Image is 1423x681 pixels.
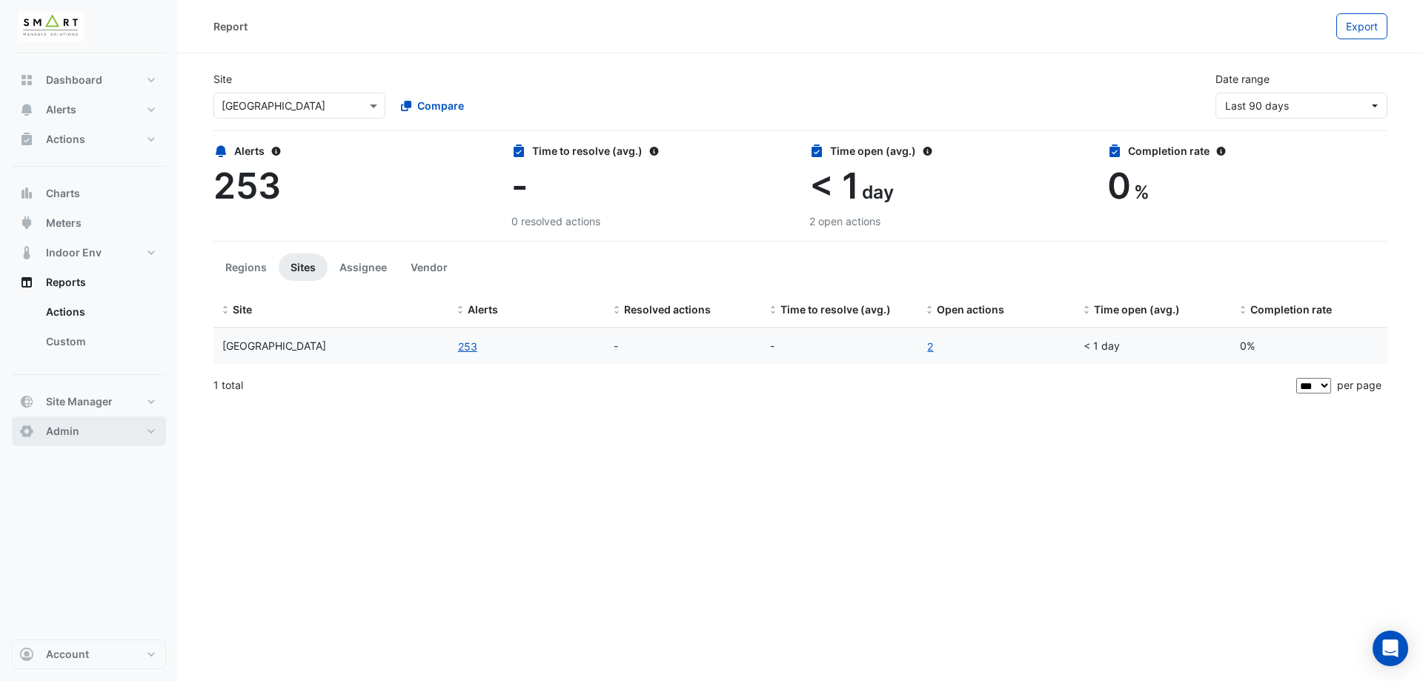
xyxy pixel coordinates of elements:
a: 2 [926,338,934,355]
button: Assignee [328,253,399,281]
span: Completion rate [1250,303,1332,316]
span: 0 [1107,164,1131,207]
button: Account [12,640,166,669]
div: - [770,338,909,355]
app-icon: Alerts [19,102,34,117]
span: Charts [46,186,80,201]
a: Actions [34,297,166,327]
app-icon: Dashboard [19,73,34,87]
div: - [614,338,752,355]
div: 0% [1240,338,1379,355]
div: Completion rate [1107,143,1387,159]
span: Dashboard [46,73,102,87]
button: Indoor Env [12,238,166,268]
button: Last 90 days [1215,93,1387,119]
button: Charts [12,179,166,208]
span: Site [233,303,252,316]
div: Time to resolve (avg.) [511,143,792,159]
span: Reports [46,275,86,290]
div: Report [213,19,248,34]
div: Reports [12,297,166,362]
div: 1 total [213,367,1293,404]
button: Alerts [12,95,166,124]
button: Reports [12,268,166,297]
div: < 1 day [1084,338,1222,355]
span: Time to resolve (avg.) [780,303,891,316]
span: Resolved actions [624,303,711,316]
span: Alerts [46,102,76,117]
app-icon: Charts [19,186,34,201]
span: Site Manager [46,394,113,409]
div: 0 resolved actions [511,213,792,229]
span: Export [1346,20,1378,33]
span: - [511,164,528,207]
span: Indoor Env [46,245,102,260]
app-icon: Actions [19,132,34,147]
span: per page [1337,379,1381,391]
button: 253 [457,338,478,355]
span: Alerts [468,303,498,316]
span: Open actions [937,303,1004,316]
div: Alerts [213,143,494,159]
span: Actions [46,132,85,147]
span: 14 May 25 - 12 Aug 25 [1225,99,1289,112]
button: Admin [12,416,166,446]
button: Meters [12,208,166,238]
label: Site [213,71,232,87]
span: < 1 [809,164,859,207]
app-icon: Site Manager [19,394,34,409]
app-icon: Reports [19,275,34,290]
span: day [862,181,894,203]
button: Site Manager [12,387,166,416]
div: 2 open actions [809,213,1089,229]
button: Export [1336,13,1387,39]
span: Meters [46,216,82,230]
app-icon: Admin [19,424,34,439]
span: Admin [46,424,79,439]
span: 253 [213,164,281,207]
span: % [1134,181,1150,203]
app-icon: Meters [19,216,34,230]
span: Time open (avg.) [1094,303,1180,316]
div: Open Intercom Messenger [1373,631,1408,666]
button: Sites [279,253,328,281]
label: Date range [1215,71,1270,87]
div: Time open (avg.) [809,143,1089,159]
span: Thames Tower [222,339,326,352]
span: Account [46,647,89,662]
button: Compare [391,93,474,119]
app-icon: Indoor Env [19,245,34,260]
button: Regions [213,253,279,281]
div: Completion (%) = Resolved Actions / (Resolved Actions + Open Actions) [1240,302,1379,319]
img: Company Logo [18,12,84,41]
button: Actions [12,124,166,154]
span: Compare [417,98,464,113]
button: Dashboard [12,65,166,95]
a: Custom [34,327,166,356]
button: Vendor [399,253,460,281]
